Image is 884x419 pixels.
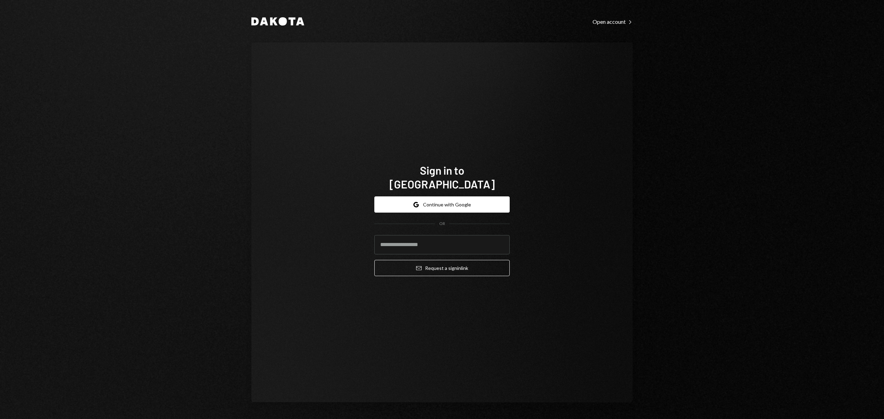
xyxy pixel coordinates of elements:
[374,163,510,191] h1: Sign in to [GEOGRAPHIC_DATA]
[593,18,633,25] a: Open account
[439,221,445,227] div: OR
[374,196,510,213] button: Continue with Google
[374,260,510,276] button: Request a signinlink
